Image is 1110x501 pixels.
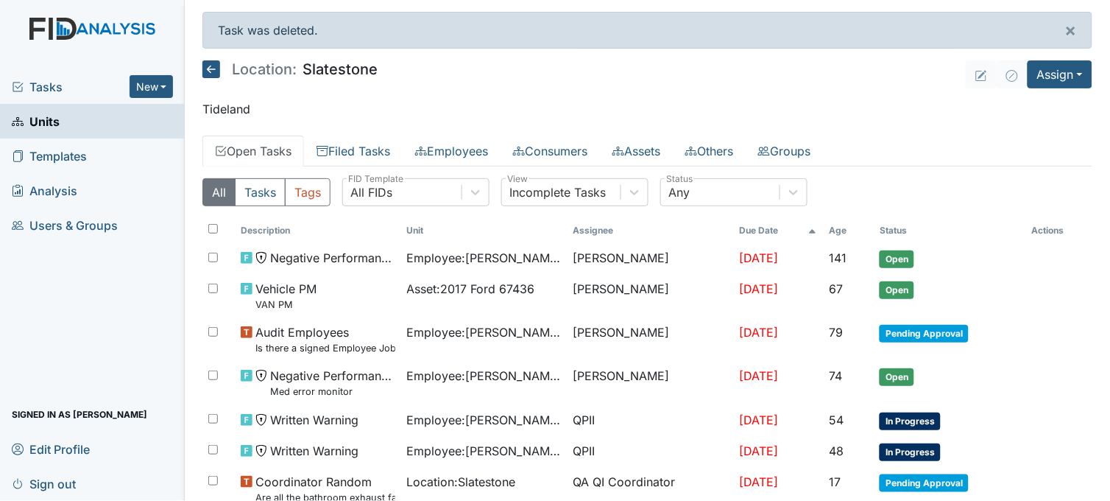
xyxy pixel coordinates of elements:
span: Users & Groups [12,214,118,237]
span: Negative Performance Review [270,249,395,267]
button: Tags [285,178,330,206]
td: QPII [568,436,734,467]
span: In Progress [880,413,941,430]
a: Open Tasks [202,136,304,167]
th: Toggle SortBy [235,218,401,243]
span: Open [880,368,914,386]
button: New [130,75,174,98]
span: [DATE] [739,251,778,265]
span: Employee : [PERSON_NAME], Leniyah [407,442,562,460]
span: Analysis [12,179,77,202]
span: × [1065,19,1077,41]
th: Assignee [568,218,734,243]
span: Open [880,281,914,299]
div: Any [668,183,690,201]
a: Tasks [12,78,130,96]
small: Is there a signed Employee Job Description in the file for the employee's current position? [255,341,395,355]
span: 74 [829,368,842,383]
th: Toggle SortBy [823,218,874,243]
button: × [1050,13,1092,48]
th: Toggle SortBy [733,218,823,243]
span: Employee : [PERSON_NAME] [407,249,562,267]
span: Written Warning [270,411,358,429]
td: [PERSON_NAME] [568,243,734,274]
div: All FIDs [350,183,392,201]
span: Units [12,110,60,133]
span: Negative Performance Review Med error monitor [270,367,395,399]
a: Groups [746,136,823,167]
span: Written Warning [270,442,358,460]
span: Vehicle PM VAN PM [255,280,317,312]
span: Audit Employees Is there a signed Employee Job Description in the file for the employee's current... [255,323,395,355]
small: VAN PM [255,298,317,312]
button: All [202,178,236,206]
span: Location : Slatestone [407,473,516,491]
a: Consumers [501,136,600,167]
span: Employee : [PERSON_NAME] [407,367,562,385]
span: Asset : 2017 Ford 67436 [407,280,535,298]
span: [DATE] [739,444,778,458]
span: Employee : [PERSON_NAME] Quazia [407,411,562,429]
span: Templates [12,144,87,167]
span: [DATE] [739,368,778,383]
span: Pending Approval [880,474,969,492]
h5: Slatestone [202,60,378,78]
th: Actions [1026,218,1092,243]
div: Task was deleted. [202,12,1092,49]
span: Employee : [PERSON_NAME] [407,323,562,341]
td: [PERSON_NAME] [568,274,734,318]
span: 141 [829,251,846,265]
div: Incomplete Tasks [509,183,606,201]
span: [DATE] [739,325,778,340]
span: Signed in as [PERSON_NAME] [12,403,147,426]
td: [PERSON_NAME] [568,361,734,404]
button: Tasks [235,178,286,206]
div: Type filter [202,178,330,206]
span: [DATE] [739,281,778,296]
input: Toggle All Rows Selected [208,224,218,234]
a: Filed Tasks [304,136,403,167]
a: Others [673,136,746,167]
p: Tideland [202,100,1092,118]
a: Assets [600,136,673,167]
span: 79 [829,325,843,340]
td: QPII [568,405,734,436]
span: 48 [829,444,844,458]
span: Edit Profile [12,438,90,460]
small: Med error monitor [270,385,395,399]
span: [DATE] [739,413,778,427]
span: 54 [829,413,844,427]
span: In Progress [880,444,941,461]
td: [PERSON_NAME] [568,318,734,361]
th: Toggle SortBy [401,218,568,243]
a: Employees [403,136,501,167]
th: Toggle SortBy [874,218,1025,243]
span: 17 [829,474,841,489]
span: Open [880,251,914,268]
span: Sign out [12,472,76,495]
span: [DATE] [739,474,778,489]
span: Location: [232,62,297,77]
span: 67 [829,281,843,296]
span: Pending Approval [880,325,969,343]
button: Assign [1028,60,1092,88]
